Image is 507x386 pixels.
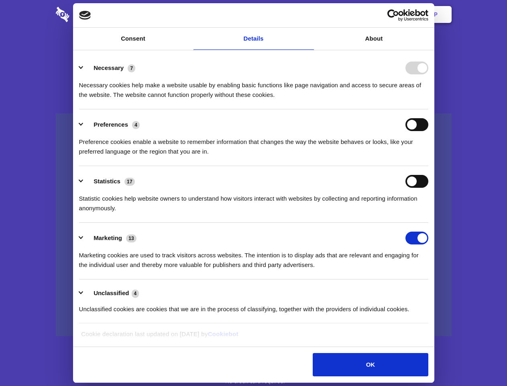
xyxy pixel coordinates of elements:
img: logo-wordmark-white-trans-d4663122ce5f474addd5e946df7df03e33cb6a1c49d2221995e7729f52c070b2.svg [56,7,124,22]
div: Statistic cookies help website owners to understand how visitors interact with websites by collec... [79,188,428,213]
div: Marketing cookies are used to track visitors across websites. The intention is to display ads tha... [79,244,428,270]
a: Consent [73,28,193,50]
span: 17 [124,178,135,186]
a: Details [193,28,314,50]
div: Unclassified cookies are cookies that we are in the process of classifying, together with the pro... [79,298,428,314]
div: Preference cookies enable a website to remember information that changes the way the website beha... [79,131,428,156]
a: Contact [326,2,362,27]
button: Marketing (13) [79,232,142,244]
button: Preferences (4) [79,118,145,131]
button: Necessary (7) [79,62,140,74]
span: 7 [128,64,135,72]
a: Usercentrics Cookiebot - opens in a new window [358,9,428,21]
button: Unclassified (4) [79,288,144,298]
span: 4 [132,121,140,129]
a: Login [364,2,399,27]
a: Wistia video thumbnail [56,113,452,337]
span: 13 [126,234,136,242]
label: Statistics [94,178,120,185]
div: Necessary cookies help make a website usable by enabling basic functions like page navigation and... [79,74,428,100]
div: Cookie declaration last updated on [DATE] by [75,329,432,345]
button: OK [313,353,428,376]
h1: Eliminate Slack Data Loss. [56,36,452,65]
label: Marketing [94,234,122,241]
a: About [314,28,434,50]
label: Preferences [94,121,128,128]
img: logo [79,11,91,20]
a: Pricing [236,2,271,27]
a: Cookiebot [208,331,238,337]
span: 4 [132,289,139,298]
button: Statistics (17) [79,175,140,188]
label: Necessary [94,64,124,71]
iframe: Drift Widget Chat Controller [467,346,497,376]
h4: Auto-redaction of sensitive data, encrypted data sharing and self-destructing private chats. Shar... [56,73,452,100]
